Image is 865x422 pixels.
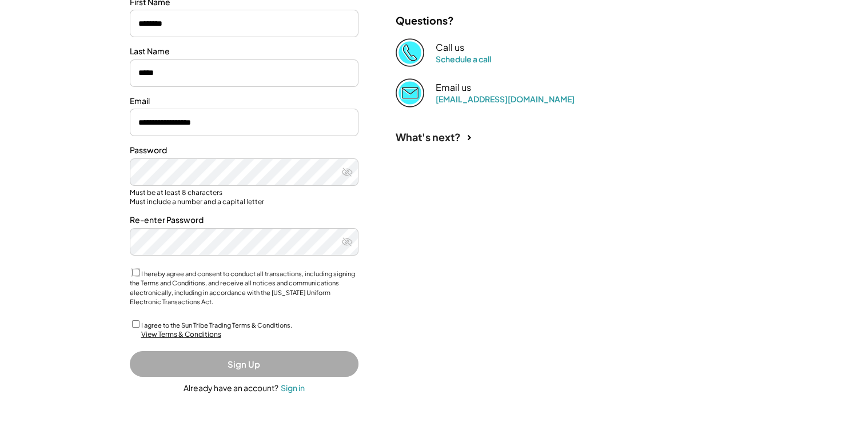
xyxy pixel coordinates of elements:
div: Call us [436,42,464,54]
div: What's next? [396,130,461,144]
img: Phone%20copy%403x.png [396,38,424,67]
div: Questions? [396,14,454,27]
div: Last Name [130,46,358,57]
div: Password [130,145,358,156]
div: Must be at least 8 characters Must include a number and a capital letter [130,188,358,206]
div: Email us [436,82,471,94]
label: I agree to the Sun Tribe Trading Terms & Conditions. [141,321,292,329]
div: Re-enter Password [130,214,358,226]
div: View Terms & Conditions [141,330,221,340]
a: [EMAIL_ADDRESS][DOMAIN_NAME] [436,94,575,104]
button: Sign Up [130,351,358,377]
a: Schedule a call [436,54,491,64]
label: I hereby agree and consent to conduct all transactions, including signing the Terms and Condition... [130,270,355,306]
img: Email%202%403x.png [396,78,424,107]
div: Already have an account? [184,383,278,394]
div: Email [130,95,358,107]
div: Sign in [281,383,305,393]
